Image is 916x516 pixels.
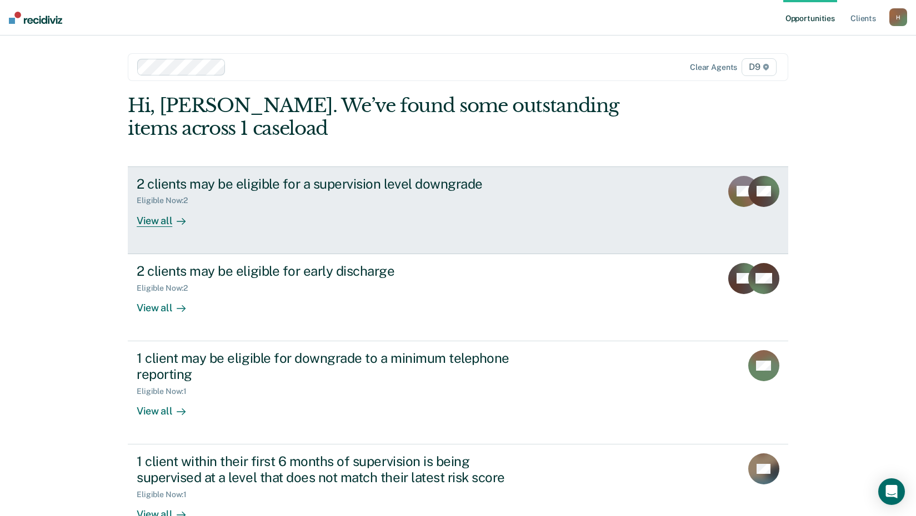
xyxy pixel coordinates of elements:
[137,205,199,227] div: View all
[128,94,656,140] div: Hi, [PERSON_NAME]. We’ve found some outstanding items across 1 caseload
[137,196,197,205] div: Eligible Now : 2
[137,453,527,485] div: 1 client within their first 6 months of supervision is being supervised at a level that does not ...
[137,263,527,279] div: 2 clients may be eligible for early discharge
[742,58,777,76] span: D9
[128,166,788,254] a: 2 clients may be eligible for a supervision level downgradeEligible Now:2View all
[137,176,527,192] div: 2 clients may be eligible for a supervision level downgrade
[137,387,196,396] div: Eligible Now : 1
[137,292,199,314] div: View all
[9,12,62,24] img: Recidiviz
[137,350,527,382] div: 1 client may be eligible for downgrade to a minimum telephone reporting
[128,341,788,444] a: 1 client may be eligible for downgrade to a minimum telephone reportingEligible Now:1View all
[137,396,199,417] div: View all
[137,284,197,293] div: Eligible Now : 2
[878,478,905,505] div: Open Intercom Messenger
[889,8,907,26] button: H
[128,254,788,341] a: 2 clients may be eligible for early dischargeEligible Now:2View all
[137,490,196,499] div: Eligible Now : 1
[690,63,737,72] div: Clear agents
